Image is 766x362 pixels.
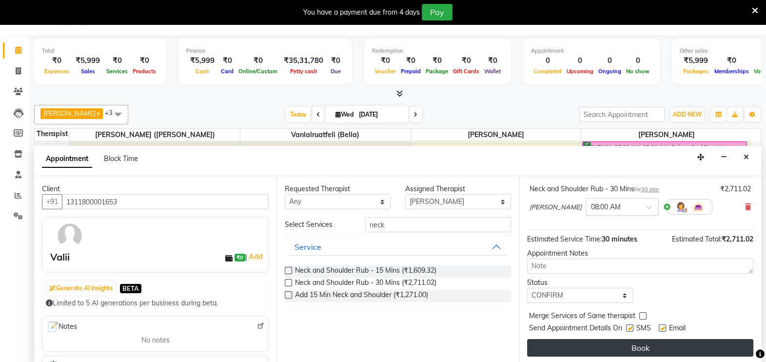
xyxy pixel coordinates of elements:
span: Notes [46,321,77,333]
span: Email [669,323,686,335]
span: Memberships [712,68,751,75]
div: ₹0 [423,55,451,66]
div: 0 [564,55,596,66]
span: Ongoing [596,68,624,75]
div: Select Services [277,220,358,230]
span: Vanlalruatfeli (Bella) [240,129,411,141]
span: No show [624,68,652,75]
button: ADD NEW [670,108,704,121]
span: Wallet [482,68,503,75]
span: ₹0 [235,254,245,261]
div: Status [527,278,633,288]
div: Assigned Therapist [405,184,511,194]
span: Upcoming [564,68,596,75]
input: 2025-09-03 [356,107,405,122]
div: Redemption [372,47,503,55]
span: Prepaid [398,68,423,75]
input: Search Appointment [579,107,665,122]
span: Online/Custom [236,68,280,75]
span: [PERSON_NAME] [530,202,582,212]
span: Gift Cards [451,68,482,75]
span: Add 15 Min Neck and Shoulder (₹1,271.00) [295,290,428,302]
div: Limited to 5 AI generations per business during beta. [46,298,265,308]
span: Petty cash [288,68,320,75]
div: 7:00 AM [40,144,70,154]
span: Packages [681,68,711,75]
span: No notes [141,335,170,345]
span: Estimated Service Time: [527,235,602,243]
span: Package [423,68,451,75]
span: Cash [193,68,212,75]
div: Valii, TK01, 07:00 AM-08:00 AM, Sole to Soul Foot Massage - 60 Mins [583,142,746,183]
div: ₹0 [218,55,236,66]
span: BETA [120,284,141,293]
div: ₹0 [482,55,503,66]
span: Appointment [42,150,92,168]
span: Expenses [42,68,72,75]
div: Service [295,241,321,253]
div: Valii [50,250,70,264]
span: ₹2,711.02 [722,235,753,243]
div: Client [42,184,269,194]
div: 0 [531,55,564,66]
div: ₹0 [372,55,398,66]
span: Wed [333,111,356,118]
img: avatar [56,221,84,250]
div: ₹2,711.02 [720,184,751,194]
span: Services [104,68,130,75]
span: Due [328,68,343,75]
div: ₹0 [42,55,72,66]
div: ₹0 [236,55,280,66]
span: Card [218,68,236,75]
div: ₹5,999 [186,55,218,66]
span: Merge Services of Same therapist [529,311,635,323]
span: [PERSON_NAME] ([PERSON_NAME]) [70,129,240,141]
span: Voucher [372,68,398,75]
span: Products [130,68,158,75]
span: | [245,251,264,262]
div: ₹0 [712,55,751,66]
span: 30 min [641,186,659,193]
button: +91 [42,194,62,209]
div: ₹0 [451,55,482,66]
a: x [96,109,100,117]
button: Close [739,150,753,165]
div: Total [42,47,158,55]
div: Appointment Notes [527,248,753,259]
span: [PERSON_NAME] [411,129,581,141]
button: Service [289,238,507,256]
span: Neck and Shoulder Rub - 15 Mins (₹1,609.32) [295,265,436,278]
div: ₹0 [104,55,130,66]
span: [PERSON_NAME] [581,129,751,141]
span: [PERSON_NAME] [43,109,96,117]
div: You have a payment due from 4 days [303,7,420,18]
div: ₹35,31,780 [280,55,327,66]
span: +3 [105,109,120,117]
img: Hairdresser.png [675,201,687,213]
div: ₹0 [398,55,423,66]
div: ₹0 [327,55,344,66]
span: Completed [531,68,564,75]
div: 0 [596,55,624,66]
span: 30 minutes [602,235,637,243]
span: Block Time [104,154,138,163]
span: Estimated Total: [672,235,722,243]
img: Interior.png [692,201,704,213]
div: Therapist [35,129,70,139]
span: Send Appointment Details On [529,323,622,335]
div: ₹0 [130,55,158,66]
div: 0 [624,55,652,66]
div: Appointment [531,47,652,55]
span: Sales [79,68,98,75]
div: Finance [186,47,344,55]
button: Generate AI Insights [47,282,115,295]
a: Add [247,251,264,262]
input: Search by Name/Mobile/Email/Code [62,194,269,209]
span: Neck and Shoulder Rub - 30 Mins (₹2,711.02) [295,278,436,290]
span: ADD NEW [673,111,702,118]
small: for [634,186,659,193]
input: Search by service name [365,217,511,232]
div: Neck and Shoulder Rub - 30 Mins [530,184,659,194]
div: ₹5,999 [72,55,104,66]
div: Requested Therapist [285,184,391,194]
